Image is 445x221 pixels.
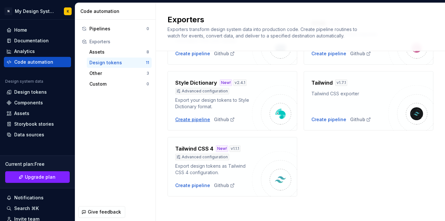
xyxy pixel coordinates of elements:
[14,27,27,33] div: Home
[147,81,149,87] div: 0
[67,9,69,14] div: K
[89,49,147,55] div: Assets
[14,121,54,127] div: Storybook stories
[311,116,346,123] button: Create pipeline
[214,182,235,189] a: Github
[78,206,125,218] button: Give feedback
[89,70,147,77] div: Other
[14,132,44,138] div: Data sources
[216,145,228,152] div: New!
[5,7,12,15] div: N
[229,145,240,152] div: v 1.1.1
[5,161,70,167] div: Current plan : Free
[147,71,149,76] div: 3
[14,110,29,117] div: Assets
[147,49,149,55] div: 8
[89,59,146,66] div: Design tokens
[4,108,71,119] a: Assets
[14,37,49,44] div: Documentation
[146,60,149,65] div: 11
[175,145,213,153] h4: Tailwind CSS 4
[167,26,359,38] span: Exporters transform design system data into production code. Create pipeline routines to watch fo...
[311,79,333,87] h4: Tailwind
[147,26,149,31] div: 0
[311,50,346,57] button: Create pipeline
[311,90,388,97] div: Tailwind CSS exporter
[14,100,43,106] div: Components
[79,24,152,34] button: Pipelines0
[233,79,247,86] div: v 2.4.1
[5,79,43,84] div: Design system data
[4,87,71,97] a: Design tokens
[88,209,121,215] span: Give feedback
[214,50,235,57] a: Github
[335,79,347,86] div: v 1.7.1
[214,116,235,123] a: Github
[4,130,71,140] a: Data sources
[5,171,70,183] a: Upgrade plan
[14,205,39,212] div: Search ⌘K
[4,57,71,67] a: Code automation
[14,59,53,65] div: Code automation
[4,98,71,108] a: Components
[80,8,153,15] div: Code automation
[220,79,232,86] div: New!
[89,81,147,87] div: Custom
[4,119,71,129] a: Storybook stories
[175,79,217,87] h4: Style Dictionary
[4,193,71,203] button: Notifications
[87,58,152,68] button: Design tokens11
[175,88,229,94] div: Advanced configuration
[89,38,149,45] div: Exporters
[4,36,71,46] a: Documentation
[175,50,210,57] button: Create pipeline
[4,203,71,214] button: Search ⌘K
[87,79,152,89] button: Custom0
[350,116,371,123] a: Github
[175,182,210,189] button: Create pipeline
[350,50,371,57] a: Github
[14,195,44,201] div: Notifications
[175,163,252,176] div: Export design tokens as Tailwind CSS 4 configuration.
[4,25,71,35] a: Home
[14,89,47,95] div: Design tokens
[25,174,56,180] span: Upgrade plan
[87,47,152,57] button: Assets8
[175,116,210,123] button: Create pipeline
[87,68,152,79] button: Other3
[167,15,426,25] h2: Exporters
[175,97,252,110] div: Export your design tokens to Style Dictionary format.
[15,8,56,15] div: My Design System
[175,154,229,160] div: Advanced configuration
[1,4,74,18] button: NMy Design SystemK
[14,48,35,55] div: Analytics
[4,46,71,57] a: Analytics
[89,26,147,32] div: Pipelines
